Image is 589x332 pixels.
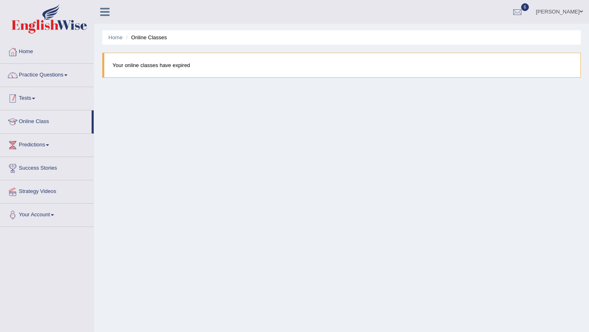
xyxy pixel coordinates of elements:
[0,157,94,177] a: Success Stories
[0,134,94,154] a: Predictions
[108,34,123,40] a: Home
[102,53,581,78] blockquote: Your online classes have expired
[0,64,94,84] a: Practice Questions
[0,87,94,108] a: Tests
[0,204,94,224] a: Your Account
[0,180,94,201] a: Strategy Videos
[124,34,167,41] li: Online Classes
[0,110,92,131] a: Online Class
[0,40,94,61] a: Home
[521,3,529,11] span: 6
